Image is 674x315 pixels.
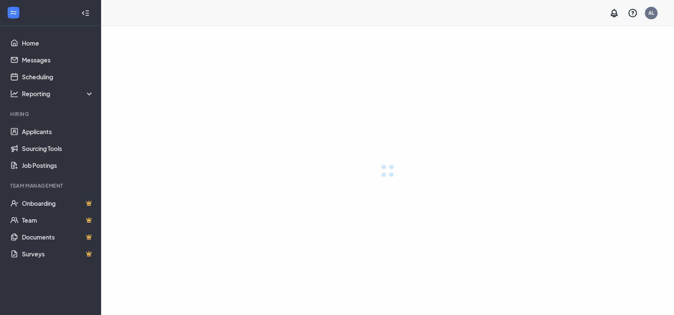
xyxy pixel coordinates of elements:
[648,9,654,16] div: AL
[22,51,94,68] a: Messages
[628,8,638,18] svg: QuestionInfo
[22,123,94,140] a: Applicants
[22,157,94,174] a: Job Postings
[22,195,94,212] a: OnboardingCrown
[9,8,18,17] svg: WorkstreamLogo
[22,89,94,98] div: Reporting
[22,35,94,51] a: Home
[81,9,90,17] svg: Collapse
[10,110,92,118] div: Hiring
[22,140,94,157] a: Sourcing Tools
[22,245,94,262] a: SurveysCrown
[10,182,92,189] div: Team Management
[22,212,94,229] a: TeamCrown
[22,68,94,85] a: Scheduling
[22,229,94,245] a: DocumentsCrown
[609,8,619,18] svg: Notifications
[10,89,19,98] svg: Analysis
